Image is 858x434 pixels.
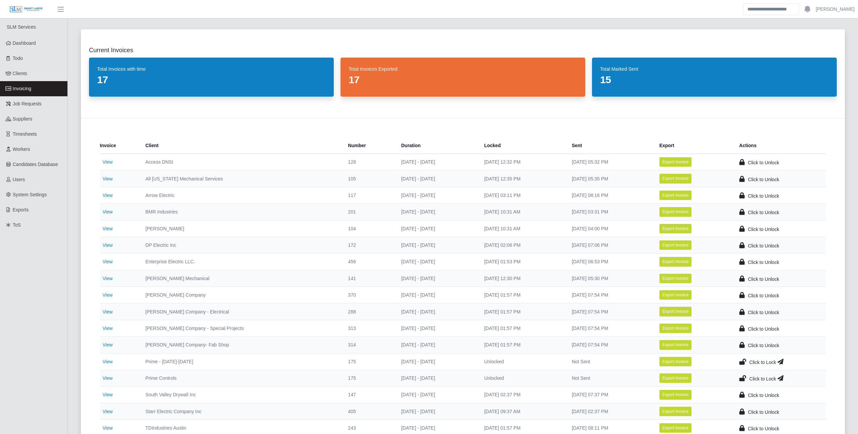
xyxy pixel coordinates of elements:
[102,209,113,214] a: View
[600,66,829,72] dt: Total Marked Sent
[396,254,479,270] td: [DATE] - [DATE]
[102,193,113,198] a: View
[13,101,42,106] span: Job Requests
[566,187,654,203] td: [DATE] 08:16 PM
[566,303,654,320] td: [DATE] 07:54 PM
[100,137,140,154] th: Invoice
[102,292,113,298] a: View
[479,403,566,420] td: [DATE] 09:37 AM
[479,137,566,154] th: Locked
[659,274,692,283] button: Export Invoice
[102,392,113,397] a: View
[13,40,36,46] span: Dashboard
[97,74,326,86] dd: 17
[102,259,113,264] a: View
[140,237,343,253] td: DP Electric Inc
[349,74,577,86] dd: 17
[748,227,779,232] span: Click to Unlock
[659,357,692,366] button: Export Invoice
[659,207,692,216] button: Export Invoice
[748,276,779,282] span: Click to Unlock
[654,137,734,154] th: Export
[396,320,479,336] td: [DATE] - [DATE]
[659,224,692,233] button: Export Invoice
[140,254,343,270] td: Enterprise Electric LLC.
[102,409,113,414] a: View
[343,154,396,170] td: 128
[140,337,343,353] td: [PERSON_NAME] Company- Fab Shop
[479,220,566,237] td: [DATE] 10:31 AM
[659,340,692,349] button: Export Invoice
[343,204,396,220] td: 201
[13,86,31,91] span: Invoicing
[566,254,654,270] td: [DATE] 06:53 PM
[566,237,654,253] td: [DATE] 07:06 PM
[13,71,27,76] span: Clients
[396,204,479,220] td: [DATE] - [DATE]
[479,287,566,303] td: [DATE] 01:57 PM
[343,303,396,320] td: 288
[396,387,479,403] td: [DATE] - [DATE]
[343,320,396,336] td: 313
[13,207,29,212] span: Exports
[566,337,654,353] td: [DATE] 07:54 PM
[479,237,566,253] td: [DATE] 02:06 PM
[659,307,692,316] button: Export Invoice
[97,66,326,72] dt: Total Invoices with time
[396,270,479,287] td: [DATE] - [DATE]
[479,170,566,187] td: [DATE] 12:35 PM
[479,270,566,287] td: [DATE] 12:30 PM
[140,154,343,170] td: Access DNSI
[396,237,479,253] td: [DATE] - [DATE]
[743,3,799,15] input: Search
[479,254,566,270] td: [DATE] 01:53 PM
[13,162,58,167] span: Candidates Database
[396,303,479,320] td: [DATE] - [DATE]
[140,403,343,420] td: Starr Electric Company Inc
[748,326,779,332] span: Click to Unlock
[748,409,779,415] span: Click to Unlock
[396,370,479,386] td: [DATE] - [DATE]
[566,387,654,403] td: [DATE] 07:37 PM
[659,373,692,383] button: Export Invoice
[140,170,343,187] td: All [US_STATE] Mechanical Services
[749,376,776,381] span: Click to Lock
[659,240,692,250] button: Export Invoice
[102,342,113,347] a: View
[600,74,829,86] dd: 15
[566,353,654,370] td: Not Sent
[396,337,479,353] td: [DATE] - [DATE]
[343,287,396,303] td: 370
[566,287,654,303] td: [DATE] 07:54 PM
[140,137,343,154] th: Client
[748,210,779,215] span: Click to Unlock
[659,407,692,416] button: Export Invoice
[396,187,479,203] td: [DATE] - [DATE]
[7,24,36,30] span: SLM Services
[140,270,343,287] td: [PERSON_NAME] Mechanical
[566,270,654,287] td: [DATE] 05:30 PM
[479,303,566,320] td: [DATE] 01:57 PM
[13,146,30,152] span: Workers
[566,170,654,187] td: [DATE] 05:35 PM
[140,320,343,336] td: [PERSON_NAME] Company - Special Projects
[102,159,113,165] a: View
[479,370,566,386] td: Unlocked
[343,170,396,187] td: 105
[566,137,654,154] th: Sent
[659,257,692,266] button: Export Invoice
[13,116,32,122] span: Suppliers
[140,287,343,303] td: [PERSON_NAME] Company
[343,270,396,287] td: 141
[102,276,113,281] a: View
[343,403,396,420] td: 405
[748,160,779,165] span: Click to Unlock
[566,370,654,386] td: Not Sent
[816,6,855,13] a: [PERSON_NAME]
[343,137,396,154] th: Number
[140,387,343,403] td: South Valley Drywall Inc
[343,353,396,370] td: 175
[343,237,396,253] td: 172
[748,243,779,248] span: Click to Unlock
[748,310,779,315] span: Click to Unlock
